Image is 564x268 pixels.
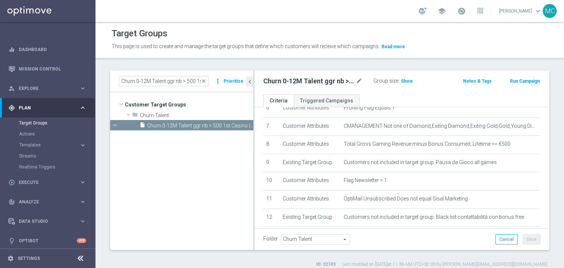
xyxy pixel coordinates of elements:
[147,123,253,129] span: Churn 0-12M Talent ggr nb &gt; 500 1st Casino lftime
[8,40,86,59] div: Dashboard
[19,142,87,148] button: Templates keyboard_arrow_right
[8,179,15,186] i: play_circle_outline
[132,112,138,120] i: folder
[18,256,40,261] a: Settings
[263,136,280,154] td: 8
[19,200,79,204] span: Analyze
[263,94,294,107] a: Criteria
[280,154,341,172] td: Existing Target Group
[79,218,86,225] i: keyboard_arrow_right
[280,172,341,191] td: Customer Attributes
[79,198,86,205] i: keyboard_arrow_right
[8,218,79,225] div: Data Studio
[79,85,86,92] i: keyboard_arrow_right
[223,76,245,86] button: Prioritize
[373,78,398,84] label: Group size
[8,105,15,111] i: gps_fixed
[8,46,15,53] i: equalizer
[294,94,359,107] a: Triggered Campaigns
[19,143,79,147] div: Templates
[280,117,341,136] td: Customer Attributes
[263,117,280,136] td: 7
[8,238,87,244] button: lightbulb Optibot +10
[19,40,86,59] a: Dashboard
[8,238,15,244] i: lightbulb
[19,120,76,126] a: Target Groups
[19,86,79,91] span: Explore
[8,105,87,111] button: gps_fixed Plan keyboard_arrow_right
[8,66,87,72] button: Mission Control
[8,86,87,91] button: person_search Explore keyboard_arrow_right
[19,59,86,79] a: Mission Control
[112,28,167,39] h1: Target Groups
[19,143,72,147] span: Templates
[19,151,95,162] div: Streams
[19,219,79,224] span: Data Studio
[79,142,86,149] i: keyboard_arrow_right
[263,154,280,172] td: 9
[462,77,492,85] button: Notes & Tags
[263,236,278,242] label: Folder
[19,153,76,159] a: Streams
[280,227,341,245] td: Existing Target Group
[523,234,540,245] button: Save
[280,136,341,154] td: Customer Attributes
[263,209,280,227] td: 12
[19,117,95,128] div: Target Groups
[140,112,253,119] span: Churn Talent
[316,261,336,268] label: ID: 22743
[140,122,145,130] i: insert_drive_file
[401,79,413,84] span: Show
[498,6,543,17] a: [PERSON_NAME]keyboard_arrow_down
[79,104,86,111] i: keyboard_arrow_right
[201,78,207,84] span: close
[214,76,221,86] i: more_vert
[344,141,510,147] span: Total Gross Gaming Revenue minus Bonus Consumed, Lifetime >= €500
[19,106,79,110] span: Plan
[246,78,253,85] i: chevron_left
[534,7,542,15] span: keyboard_arrow_down
[19,164,76,170] a: Realtime Triggers
[19,162,95,173] div: Realtime Triggers
[8,218,87,224] button: Data Studio keyboard_arrow_right
[19,140,95,151] div: Templates
[344,159,497,166] span: Customers not included in target group: Pausa da Gioco all games
[263,99,280,117] td: 6
[8,47,87,52] button: equalizer Dashboard
[398,78,399,84] label: :
[77,238,86,243] div: +10
[543,4,557,18] div: MC
[344,214,524,220] span: Customers not included in target group: Black list contattabilità con bonus free
[8,199,87,205] button: track_changes Analyze keyboard_arrow_right
[344,123,538,129] span: CMANAGEMENT Not one of Diamond,Exiting Diamond,Exiting Gold,Gold,Young Diamond,Young Gold,Exiting...
[8,85,15,92] i: person_search
[246,76,253,87] button: chevron_left
[344,177,387,184] span: Flag Newsletter = 1
[119,76,209,86] input: Quick find group or folder
[19,180,79,185] span: Execute
[79,179,86,186] i: keyboard_arrow_right
[125,99,253,110] span: Customer Target Groups
[112,43,380,49] span: This page is used to create and manage the target groups that define which customers will receive...
[8,180,87,185] button: play_circle_outline Execute keyboard_arrow_right
[280,209,341,227] td: Existing Target Group
[8,231,86,250] div: Optibot
[19,128,95,140] div: Actions
[356,77,362,86] i: mode_edit
[263,190,280,209] td: 11
[19,231,77,250] a: Optibot
[8,179,79,186] div: Execute
[8,105,79,111] div: Plan
[8,85,79,92] div: Explore
[344,105,395,111] span: Profiling Flag Equals Y
[263,227,280,245] td: 13
[8,59,86,79] div: Mission Control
